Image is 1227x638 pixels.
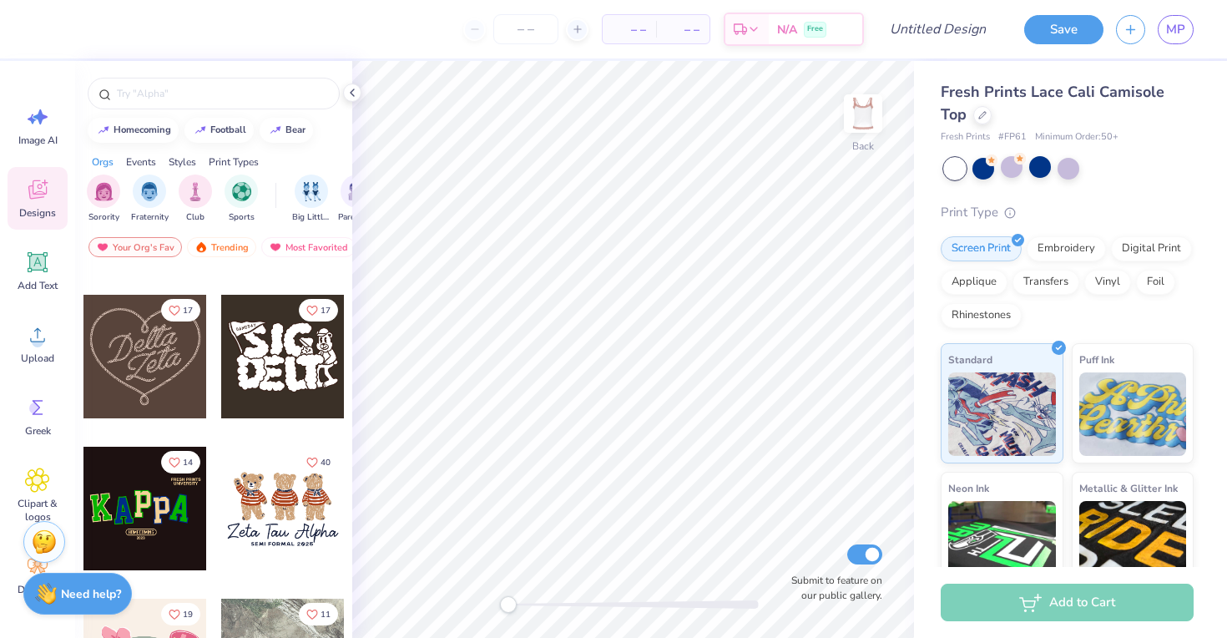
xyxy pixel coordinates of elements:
span: N/A [777,21,797,38]
div: Transfers [1012,270,1079,295]
button: Like [161,603,200,625]
button: Save [1024,15,1103,44]
span: 40 [321,458,331,467]
img: trending.gif [194,241,208,253]
button: Like [299,299,338,322]
span: Fraternity [131,211,169,224]
span: 11 [321,610,331,619]
div: Vinyl [1084,270,1131,295]
span: Free [807,23,823,35]
div: Trending [187,237,256,257]
button: Like [161,451,200,473]
div: Print Types [209,154,259,170]
button: filter button [225,175,258,224]
span: – – [666,21,699,38]
strong: Need help? [61,586,121,602]
div: Rhinestones [941,303,1022,328]
img: Fraternity Image [140,182,159,201]
div: Styles [169,154,196,170]
div: Your Org's Fav [88,237,182,257]
img: Sorority Image [94,182,114,201]
button: Like [161,299,200,322]
span: Metallic & Glitter Ink [1079,479,1178,497]
button: bear [260,118,313,143]
span: MP [1166,20,1185,39]
button: filter button [292,175,331,224]
div: Screen Print [941,236,1022,261]
span: Sports [229,211,255,224]
div: Foil [1136,270,1175,295]
input: Try "Alpha" [115,85,329,102]
img: Back [846,97,880,130]
span: # FP61 [998,130,1027,144]
span: Designs [19,206,56,220]
span: Minimum Order: 50 + [1035,130,1118,144]
img: trend_line.gif [97,125,110,135]
span: 19 [183,610,193,619]
button: filter button [338,175,376,224]
img: Club Image [186,182,204,201]
img: Standard [948,372,1056,456]
img: Sports Image [232,182,251,201]
span: Clipart & logos [10,497,65,524]
img: trend_line.gif [269,125,282,135]
div: Digital Print [1111,236,1192,261]
span: Puff Ink [1079,351,1114,368]
img: most_fav.gif [269,241,282,253]
div: bear [285,125,305,134]
input: – – [493,14,558,44]
img: Puff Ink [1079,372,1187,456]
button: homecoming [88,118,179,143]
span: Big Little Reveal [292,211,331,224]
a: MP [1158,15,1194,44]
div: football [210,125,246,134]
button: filter button [131,175,169,224]
div: homecoming [114,125,171,134]
button: Like [299,451,338,473]
span: Upload [21,352,54,365]
div: Print Type [941,203,1194,222]
div: filter for Sorority [87,175,120,224]
div: filter for Parent's Weekend [338,175,376,224]
span: 14 [183,458,193,467]
img: Big Little Reveal Image [302,182,321,201]
img: trend_line.gif [194,125,207,135]
div: Back [852,139,874,154]
span: Decorate [18,583,58,596]
div: Most Favorited [261,237,356,257]
span: Fresh Prints [941,130,990,144]
div: filter for Fraternity [131,175,169,224]
div: Applique [941,270,1007,295]
button: football [184,118,254,143]
div: filter for Club [179,175,212,224]
span: Parent's Weekend [338,211,376,224]
button: filter button [179,175,212,224]
div: Orgs [92,154,114,170]
img: Parent's Weekend Image [348,182,367,201]
span: Club [186,211,204,224]
img: Neon Ink [948,501,1056,585]
img: Metallic & Glitter Ink [1079,501,1187,585]
div: filter for Big Little Reveal [292,175,331,224]
span: Neon Ink [948,479,989,497]
span: – – [613,21,646,38]
span: Sorority [88,211,119,224]
span: Add Text [18,279,58,292]
button: Like [299,603,338,625]
label: Submit to feature on our public gallery. [782,573,882,603]
input: Untitled Design [876,13,999,46]
img: most_fav.gif [96,241,109,253]
span: Image AI [18,134,58,147]
span: Greek [25,424,51,438]
div: Accessibility label [500,596,517,613]
span: Fresh Prints Lace Cali Camisole Top [941,82,1164,124]
button: filter button [87,175,120,224]
div: filter for Sports [225,175,258,224]
span: 17 [321,306,331,315]
span: 17 [183,306,193,315]
span: Standard [948,351,992,368]
div: Embroidery [1027,236,1106,261]
div: Events [126,154,156,170]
